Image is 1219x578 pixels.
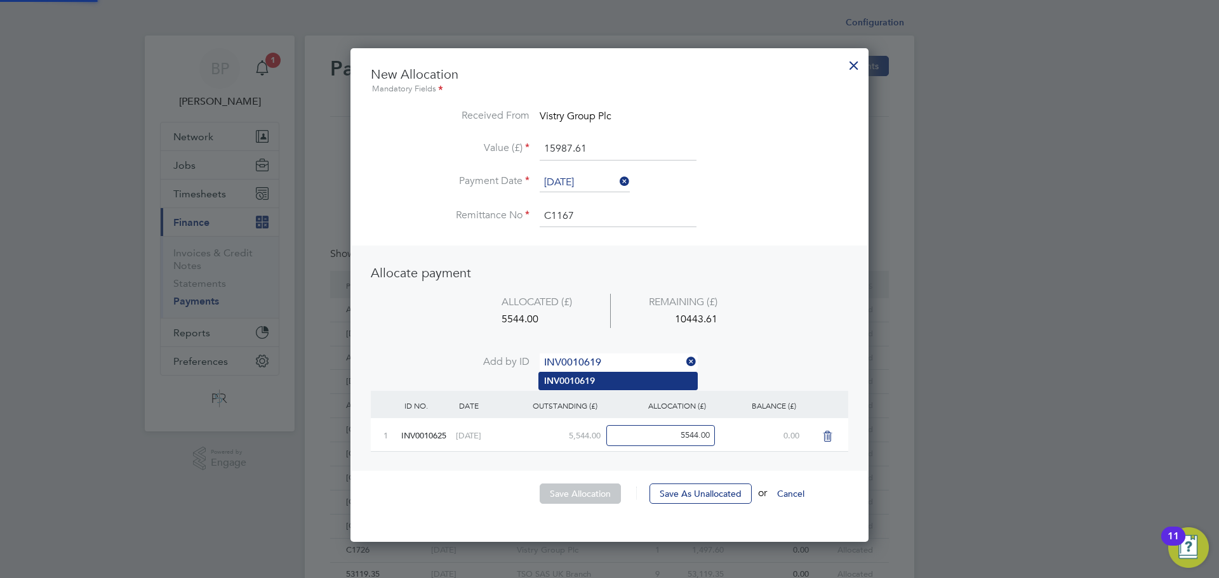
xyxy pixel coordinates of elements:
[540,483,621,504] button: Save Allocation
[371,66,848,96] h3: New Allocation
[649,483,752,504] button: Save As Unallocated
[371,174,530,188] label: Payment Date
[371,483,848,516] li: or
[540,110,611,122] span: Vistry Group Plc
[767,483,815,504] button: Cancel
[610,311,756,328] div: 10443.61
[1168,536,1179,553] div: 11
[610,294,756,311] div: REMAINING (£)
[510,418,600,451] div: 5,544.00
[709,418,799,451] div: 0.00
[456,391,510,420] div: DATE
[371,265,848,281] h3: Allocate payment
[483,355,530,369] span: Add by ID
[383,418,401,451] div: 1
[463,311,610,328] div: 5544.00
[371,141,530,155] label: Value (£)
[463,294,610,311] div: ALLOCATED (£)
[401,391,455,420] div: ID NO.
[709,391,799,420] div: BALANCE (£)
[371,209,530,222] label: Remittance No
[401,418,455,451] div: INV0010625
[540,173,630,192] input: Select one
[510,391,600,420] div: OUTSTANDING (£)
[1168,527,1209,568] button: Open Resource Center, 11 new notifications
[544,376,595,386] b: INV0010619
[540,353,696,372] input: Search for...
[456,418,510,451] div: [DATE]
[371,82,848,96] div: Mandatory Fields
[371,109,530,122] label: Received From
[601,391,709,420] div: ALLOCATION (£)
